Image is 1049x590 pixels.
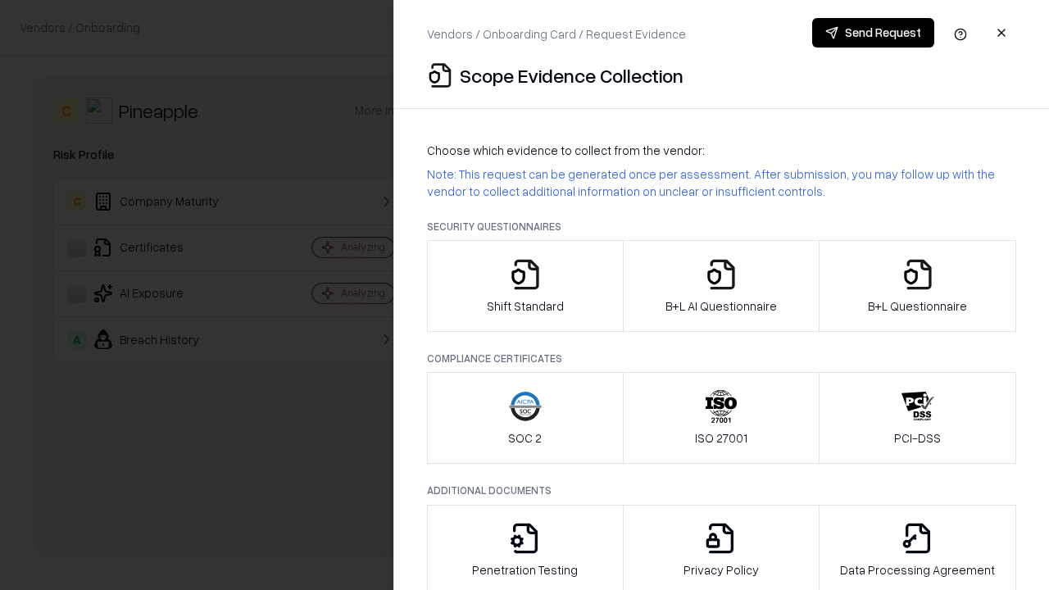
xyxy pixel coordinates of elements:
p: Privacy Policy [683,561,759,579]
p: B+L Questionnaire [868,297,967,315]
button: B+L AI Questionnaire [623,240,820,332]
p: Vendors / Onboarding Card / Request Evidence [427,25,686,43]
button: SOC 2 [427,372,624,464]
p: Security Questionnaires [427,220,1016,234]
p: ISO 27001 [695,429,747,447]
button: Shift Standard [427,240,624,332]
p: Compliance Certificates [427,352,1016,365]
p: Penetration Testing [472,561,578,579]
button: B+L Questionnaire [819,240,1016,332]
button: Send Request [812,18,934,48]
p: Data Processing Agreement [840,561,995,579]
p: Scope Evidence Collection [460,62,683,88]
p: B+L AI Questionnaire [665,297,777,315]
p: Shift Standard [487,297,564,315]
button: PCI-DSS [819,372,1016,464]
p: Additional Documents [427,483,1016,497]
p: PCI-DSS [894,429,941,447]
button: ISO 27001 [623,372,820,464]
p: Note: This request can be generated once per assessment. After submission, you may follow up with... [427,166,1016,200]
p: SOC 2 [508,429,542,447]
p: Choose which evidence to collect from the vendor: [427,142,1016,159]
